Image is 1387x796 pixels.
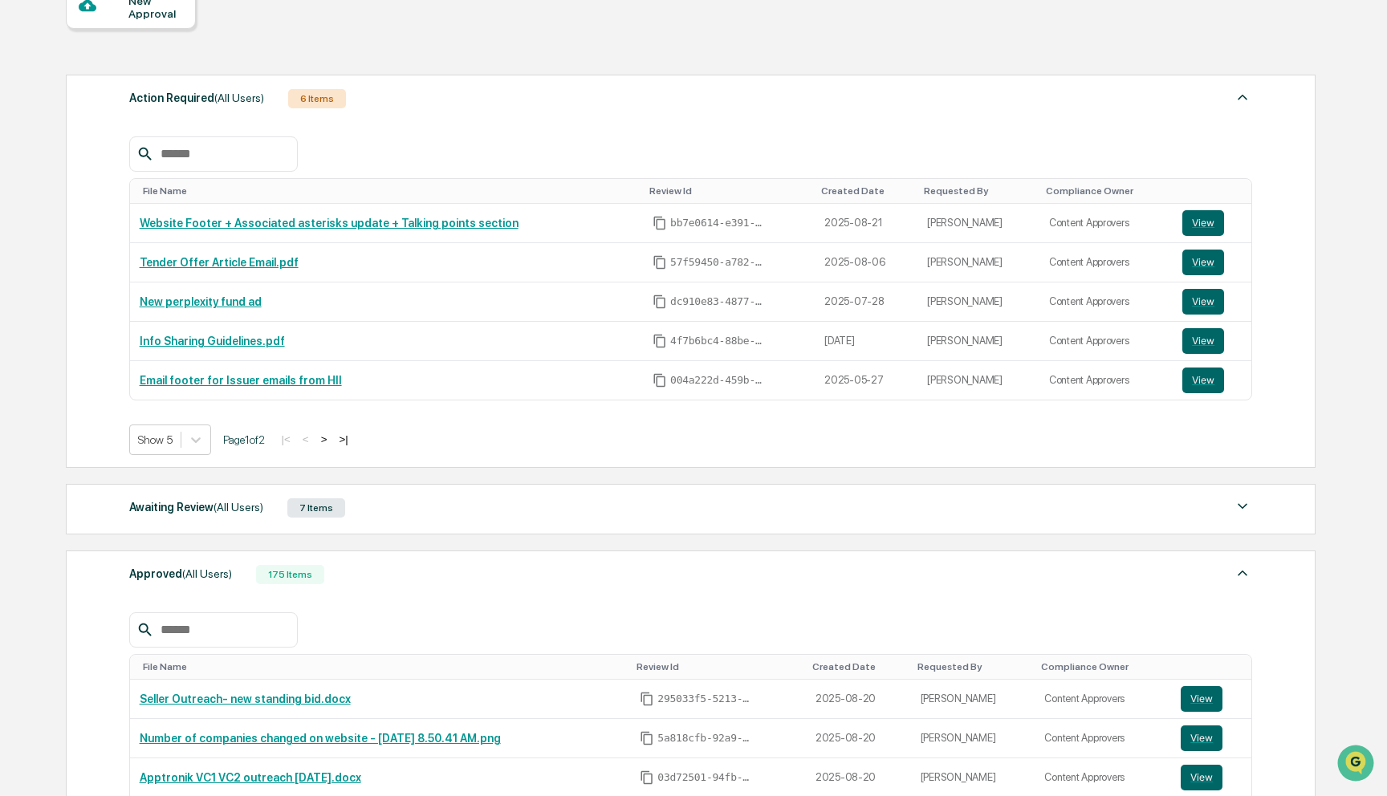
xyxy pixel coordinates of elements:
[1182,368,1242,393] a: View
[129,563,232,584] div: Approved
[1182,289,1242,315] a: View
[316,433,332,446] button: >
[653,255,667,270] span: Copy Id
[55,123,263,139] div: Start new chat
[1039,204,1173,243] td: Content Approvers
[140,374,342,387] a: Email footer for Issuer emails from HII
[653,216,667,230] span: Copy Id
[1182,328,1224,354] button: View
[1336,743,1379,786] iframe: Open customer support
[113,271,194,284] a: Powered byPylon
[1186,185,1245,197] div: Toggle SortBy
[657,771,754,784] span: 03d72501-94fb-40b4-9e4d-014860f87288
[10,196,110,225] a: 🖐️Preclearance
[16,234,29,247] div: 🔎
[917,322,1039,361] td: [PERSON_NAME]
[116,204,129,217] div: 🗄️
[653,373,667,388] span: Copy Id
[1181,725,1222,751] button: View
[1039,322,1173,361] td: Content Approvers
[1181,765,1242,790] a: View
[140,256,299,269] a: Tender Offer Article Email.pdf
[1184,661,1245,672] div: Toggle SortBy
[670,217,767,229] span: bb7e0614-e391-494b-8ce6-9867872e53d2
[42,73,265,90] input: Clear
[1182,250,1242,275] a: View
[640,770,654,785] span: Copy Id
[160,272,194,284] span: Pylon
[1181,765,1222,790] button: View
[637,661,799,672] div: Toggle SortBy
[815,204,917,243] td: 2025-08-21
[298,433,314,446] button: <
[32,202,104,218] span: Preclearance
[670,335,767,347] span: 4f7b6bc4-88be-4ca2-a522-de18f03e4b40
[1233,563,1252,583] img: caret
[334,433,352,446] button: >|
[1041,661,1165,672] div: Toggle SortBy
[110,196,205,225] a: 🗄️Attestations
[10,226,108,255] a: 🔎Data Lookup
[653,294,667,309] span: Copy Id
[815,361,917,400] td: 2025-05-27
[821,185,911,197] div: Toggle SortBy
[1035,719,1171,758] td: Content Approvers
[670,374,767,387] span: 004a222d-459b-435f-b787-6a02d38831b8
[16,34,292,59] p: How can we help?
[1039,243,1173,282] td: Content Approvers
[917,204,1039,243] td: [PERSON_NAME]
[129,497,263,518] div: Awaiting Review
[670,256,767,269] span: 57f59450-a782-4865-ac16-a45fae92c464
[143,661,624,672] div: Toggle SortBy
[287,498,345,518] div: 7 Items
[140,217,519,229] a: Website Footer + Associated asterisks update + Talking points section
[812,661,905,672] div: Toggle SortBy
[1181,686,1242,712] a: View
[815,322,917,361] td: [DATE]
[917,361,1039,400] td: [PERSON_NAME]
[815,282,917,322] td: 2025-07-28
[911,719,1035,758] td: [PERSON_NAME]
[273,128,292,147] button: Start new chat
[1182,328,1242,354] a: View
[640,692,654,706] span: Copy Id
[1181,686,1222,712] button: View
[917,282,1039,322] td: [PERSON_NAME]
[1182,250,1224,275] button: View
[140,295,262,308] a: New perplexity fund ad
[143,185,637,197] div: Toggle SortBy
[288,89,346,108] div: 6 Items
[806,719,911,758] td: 2025-08-20
[1039,361,1173,400] td: Content Approvers
[182,567,232,580] span: (All Users)
[806,680,911,719] td: 2025-08-20
[277,433,295,446] button: |<
[129,87,264,108] div: Action Required
[214,501,263,514] span: (All Users)
[1233,497,1252,516] img: caret
[815,243,917,282] td: 2025-08-06
[1182,368,1224,393] button: View
[140,771,361,784] a: Apptronik VC1 VC2 outreach [DATE].docx
[653,334,667,348] span: Copy Id
[670,295,767,308] span: dc910e83-4877-4103-b15e-bf87db00f614
[140,692,351,705] a: Seller Outreach- new standing bid.docx
[55,139,203,152] div: We're available if you need us!
[924,185,1033,197] div: Toggle SortBy
[1046,185,1166,197] div: Toggle SortBy
[1182,210,1224,236] button: View
[649,185,808,197] div: Toggle SortBy
[256,565,324,584] div: 175 Items
[917,661,1029,672] div: Toggle SortBy
[1035,680,1171,719] td: Content Approvers
[657,732,754,745] span: 5a818cfb-92a9-41aa-96c9-13f3f1f6b83b
[1182,210,1242,236] a: View
[1181,725,1242,751] a: View
[214,91,264,104] span: (All Users)
[132,202,199,218] span: Attestations
[640,731,654,745] span: Copy Id
[657,692,754,705] span: 295033f5-5213-4c5b-be8d-d5263750e551
[16,204,29,217] div: 🖐️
